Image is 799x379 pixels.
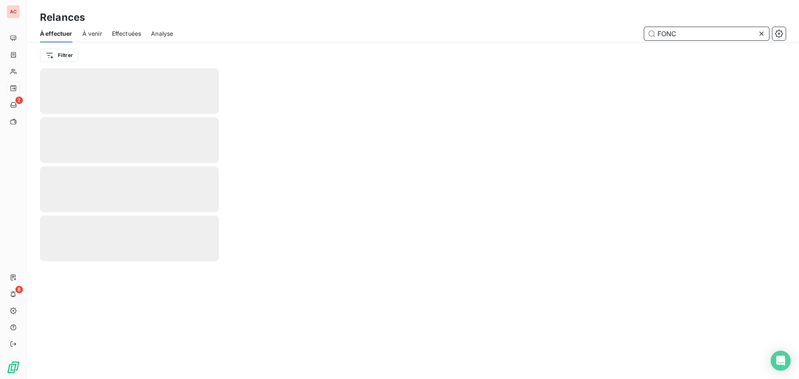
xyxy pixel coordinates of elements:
div: Open Intercom Messenger [771,351,791,371]
div: AC [7,5,20,18]
span: 8 [15,286,23,293]
span: À effectuer [40,30,72,38]
h3: Relances [40,10,85,25]
span: Effectuées [112,30,141,38]
img: Logo LeanPay [7,361,20,374]
span: Analyse [151,30,173,38]
span: À venir [82,30,102,38]
button: Filtrer [40,49,78,62]
span: 2 [15,97,23,104]
input: Rechercher [644,27,769,40]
